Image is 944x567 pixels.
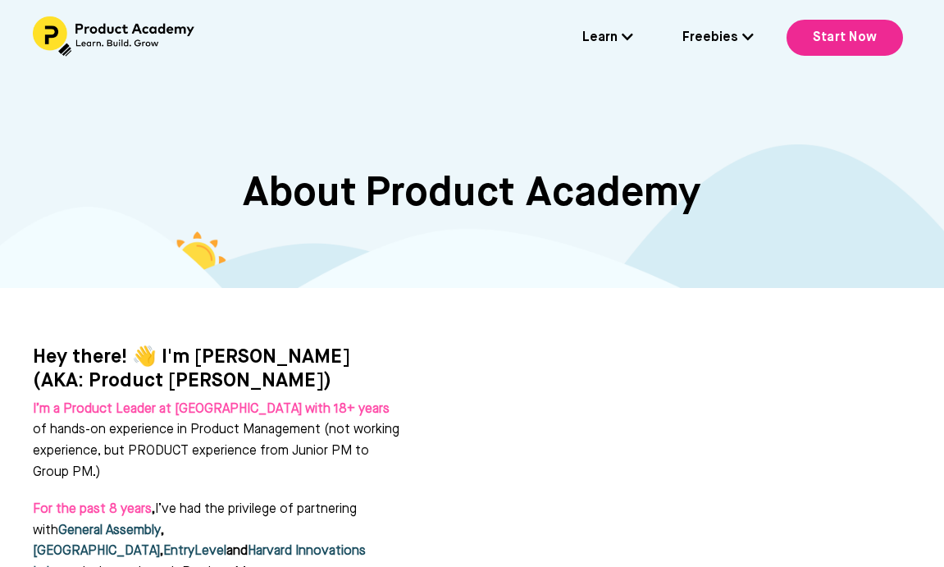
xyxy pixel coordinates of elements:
strong: , [160,545,163,558]
a: Start Now [787,20,903,56]
strong: and [226,545,248,558]
h4: Hey there! 👋 I'm [PERSON_NAME] (AKA: Product [PERSON_NAME]) [33,345,403,393]
a: [GEOGRAPHIC_DATA] [33,545,160,558]
strong: , [33,503,155,516]
strong: I’m a Product Leader at [GEOGRAPHIC_DATA] with 18+ years [33,403,390,416]
p: of hands-on experience in Product Management (not working experience, but PRODUCT experience from... [33,400,403,483]
a: EntryLevel [163,545,226,558]
span: For the past 8 years [33,503,152,516]
h1: About Product Academy [33,169,911,218]
img: Header Logo [33,16,197,57]
a: Freebies [682,28,754,49]
a: General Assembly [58,524,161,537]
a: Learn [582,28,633,49]
strong: , [161,524,164,537]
